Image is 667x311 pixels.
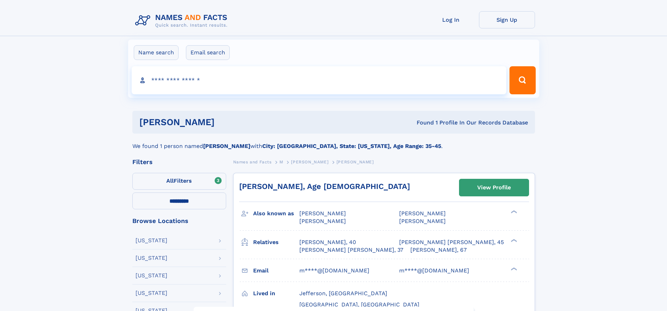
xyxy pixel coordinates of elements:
[399,218,446,224] span: [PERSON_NAME]
[136,238,167,243] div: [US_STATE]
[477,180,511,196] div: View Profile
[299,218,346,224] span: [PERSON_NAME]
[132,134,535,150] div: We found 1 person named with .
[132,173,226,190] label: Filters
[132,218,226,224] div: Browse Locations
[336,160,374,164] span: [PERSON_NAME]
[139,118,316,127] h1: [PERSON_NAME]
[291,160,328,164] span: [PERSON_NAME]
[509,238,517,243] div: ❯
[509,266,517,271] div: ❯
[136,273,167,278] div: [US_STATE]
[279,160,283,164] span: M
[459,179,529,196] a: View Profile
[399,238,504,246] a: [PERSON_NAME] [PERSON_NAME], 45
[423,11,479,28] a: Log In
[410,246,467,254] a: [PERSON_NAME], 67
[299,210,346,217] span: [PERSON_NAME]
[253,236,299,248] h3: Relatives
[239,182,410,191] a: [PERSON_NAME], Age [DEMOGRAPHIC_DATA]
[134,45,179,60] label: Name search
[253,208,299,219] h3: Also known as
[132,11,233,30] img: Logo Names and Facts
[399,210,446,217] span: [PERSON_NAME]
[299,301,419,308] span: [GEOGRAPHIC_DATA], [GEOGRAPHIC_DATA]
[136,255,167,261] div: [US_STATE]
[132,66,507,94] input: search input
[132,159,226,165] div: Filters
[186,45,230,60] label: Email search
[262,143,441,149] b: City: [GEOGRAPHIC_DATA], State: [US_STATE], Age Range: 35-45
[253,265,299,277] h3: Email
[299,246,403,254] a: [PERSON_NAME] [PERSON_NAME], 37
[203,143,250,149] b: [PERSON_NAME]
[233,157,272,166] a: Names and Facts
[299,290,387,297] span: Jefferson, [GEOGRAPHIC_DATA]
[315,119,528,127] div: Found 1 Profile In Our Records Database
[299,238,356,246] a: [PERSON_NAME], 40
[166,177,174,184] span: All
[509,66,535,94] button: Search Button
[279,157,283,166] a: M
[136,290,167,296] div: [US_STATE]
[291,157,328,166] a: [PERSON_NAME]
[253,288,299,299] h3: Lived in
[509,210,517,214] div: ❯
[479,11,535,28] a: Sign Up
